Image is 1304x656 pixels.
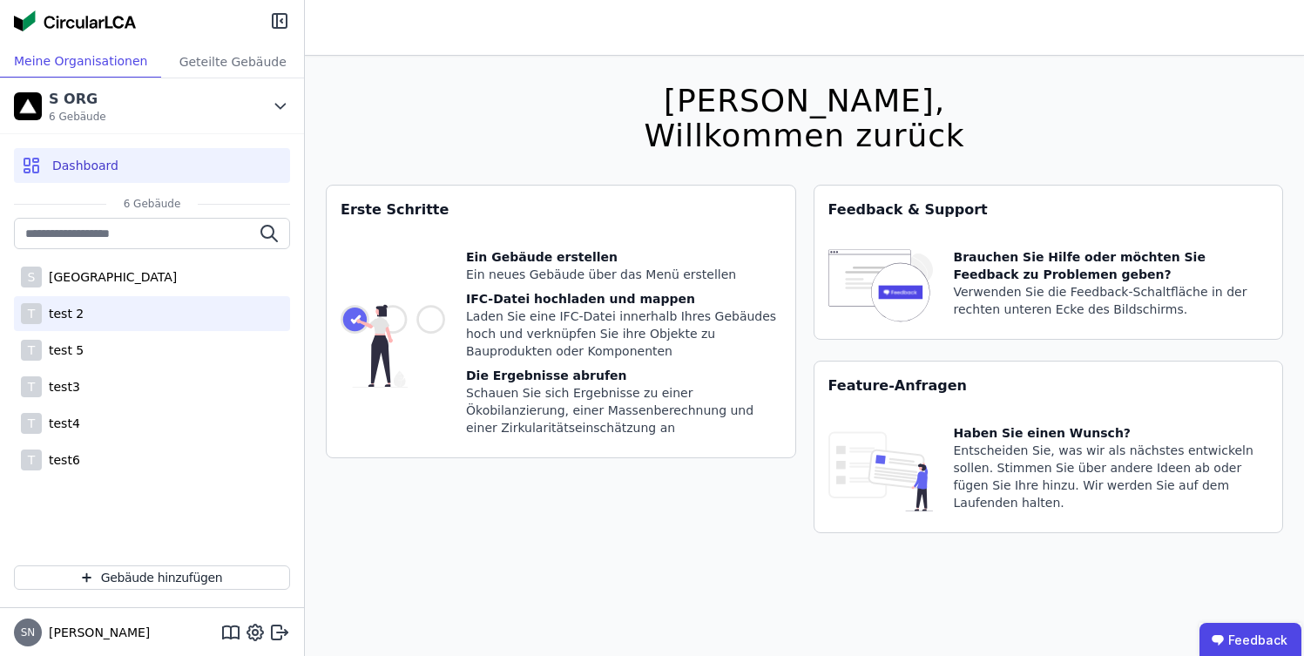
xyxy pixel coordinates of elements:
[466,367,781,384] div: Die Ergebnisse abrufen
[466,290,781,308] div: IFC-Datei hochladen und mappen
[954,248,1269,283] div: Brauchen Sie Hilfe oder möchten Sie Feedback zu Problemen geben?
[644,118,964,153] div: Willkommen zurück
[42,451,80,469] div: test6
[21,627,36,638] span: SN
[21,450,42,470] div: T
[52,157,118,174] span: Dashboard
[42,305,84,322] div: test 2
[21,413,42,434] div: T
[14,92,42,120] img: S ORG
[954,283,1269,318] div: Verwenden Sie die Feedback-Schaltfläche in der rechten unteren Ecke des Bildschirms.
[21,267,42,287] div: S
[954,424,1269,442] div: Haben Sie einen Wunsch?
[466,248,781,266] div: Ein Gebäude erstellen
[49,89,106,110] div: S ORG
[42,415,80,432] div: test4
[161,45,304,78] div: Geteilte Gebäude
[42,378,80,396] div: test3
[954,442,1269,511] div: Entscheiden Sie, was wir als nächstes entwickeln sollen. Stimmen Sie über andere Ideen ab oder fü...
[21,303,42,324] div: T
[814,362,1283,410] div: Feature-Anfragen
[21,340,42,361] div: T
[644,84,964,118] div: [PERSON_NAME],
[814,186,1283,234] div: Feedback & Support
[466,384,781,436] div: Schauen Sie sich Ergebnisse zu einer Ökobilanzierung, einer Massenberechnung und einer Zirkularit...
[466,266,781,283] div: Ein neues Gebäude über das Menü erstellen
[828,424,933,518] img: feature_request_tile-UiXE1qGU.svg
[341,248,445,443] img: getting_started_tile-DrF_GRSv.svg
[42,342,84,359] div: test 5
[828,248,933,325] img: feedback-icon-HCTs5lye.svg
[49,110,106,124] span: 6 Gebäude
[14,565,290,590] button: Gebäude hinzufügen
[42,624,150,641] span: [PERSON_NAME]
[21,376,42,397] div: T
[14,10,136,31] img: Concular
[327,186,795,234] div: Erste Schritte
[42,268,177,286] div: [GEOGRAPHIC_DATA]
[106,197,199,211] span: 6 Gebäude
[466,308,781,360] div: Laden Sie eine IFC-Datei innerhalb Ihres Gebäudes hoch und verknüpfen Sie ihre Objekte zu Bauprod...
